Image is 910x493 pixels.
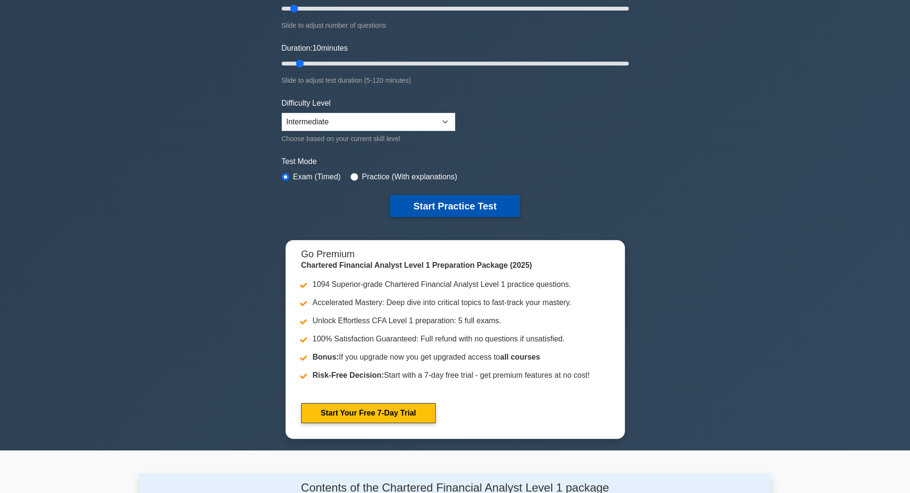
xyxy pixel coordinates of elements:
[362,171,457,183] label: Practice (With explanations)
[390,195,519,217] button: Start Practice Test
[312,44,321,52] span: 10
[282,156,629,167] label: Test Mode
[282,43,348,54] label: Duration: minutes
[282,20,629,31] div: Slide to adjust number of questions
[282,75,629,86] div: Slide to adjust test duration (5-120 minutes)
[282,133,455,144] div: Choose based on your current skill level
[282,98,331,109] label: Difficulty Level
[301,403,436,423] a: Start Your Free 7-Day Trial
[293,171,341,183] label: Exam (Timed)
